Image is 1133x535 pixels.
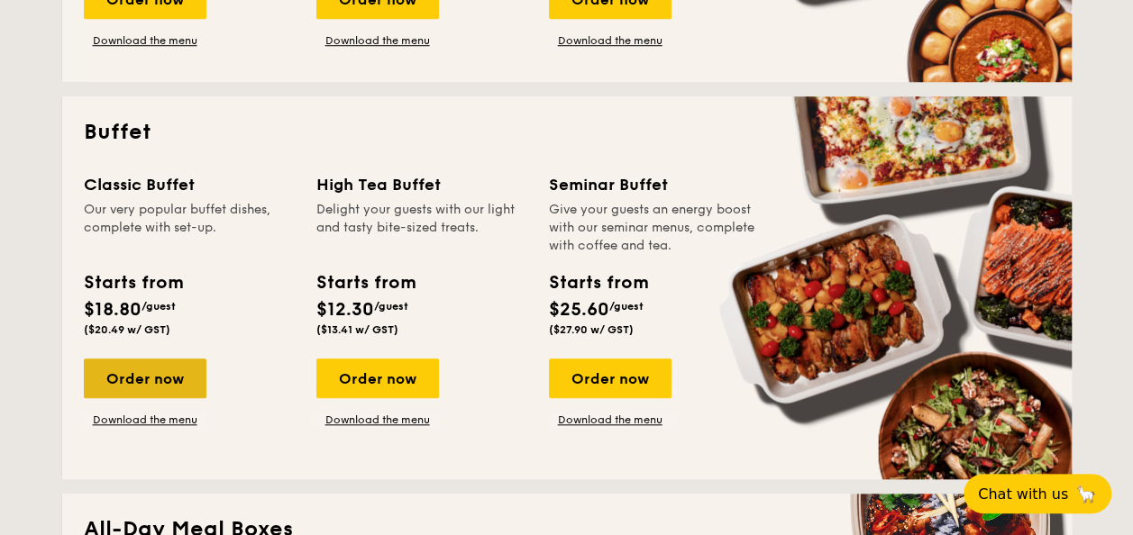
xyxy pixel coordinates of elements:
a: Download the menu [316,33,439,48]
span: /guest [374,300,408,313]
span: /guest [609,300,644,313]
div: Seminar Buffet [549,172,760,197]
h2: Buffet [84,118,1050,147]
span: /guest [142,300,176,313]
span: ($20.49 w/ GST) [84,323,170,336]
div: Our very popular buffet dishes, complete with set-up. [84,201,295,255]
div: Classic Buffet [84,172,295,197]
span: $18.80 [84,299,142,321]
div: Starts from [316,269,415,296]
span: ($13.41 w/ GST) [316,323,398,336]
a: Download the menu [316,413,439,427]
span: $12.30 [316,299,374,321]
div: Give your guests an energy boost with our seminar menus, complete with coffee and tea. [549,201,760,255]
div: Order now [549,358,672,398]
div: Starts from [549,269,647,296]
div: Starts from [84,269,182,296]
a: Download the menu [549,413,672,427]
div: Delight your guests with our light and tasty bite-sized treats. [316,201,527,255]
a: Download the menu [549,33,672,48]
span: ($27.90 w/ GST) [549,323,634,336]
div: Order now [84,358,206,398]
a: Download the menu [84,413,206,427]
a: Download the menu [84,33,206,48]
button: Chat with us🦙 [964,474,1111,513]
div: High Tea Buffet [316,172,527,197]
span: Chat with us [978,485,1068,503]
span: 🦙 [1075,484,1097,504]
span: $25.60 [549,299,609,321]
div: Order now [316,358,439,398]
